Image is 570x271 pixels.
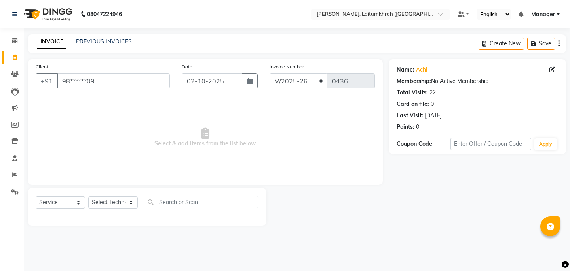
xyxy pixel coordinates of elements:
[425,111,442,120] div: [DATE]
[479,38,524,50] button: Create New
[531,10,555,19] span: Manager
[397,88,428,97] div: Total Visits:
[429,88,436,97] div: 22
[416,123,419,131] div: 0
[397,66,414,74] div: Name:
[527,38,555,50] button: Save
[397,77,431,85] div: Membership:
[450,138,531,150] input: Enter Offer / Coupon Code
[144,196,258,208] input: Search or Scan
[397,100,429,108] div: Card on file:
[182,63,192,70] label: Date
[416,66,427,74] a: Achi
[397,123,414,131] div: Points:
[76,38,132,45] a: PREVIOUS INVOICES
[270,63,304,70] label: Invoice Number
[87,3,122,25] b: 08047224946
[534,138,557,150] button: Apply
[36,98,375,177] span: Select & add items from the list below
[397,111,423,120] div: Last Visit:
[431,100,434,108] div: 0
[397,77,558,85] div: No Active Membership
[397,140,450,148] div: Coupon Code
[37,35,66,49] a: INVOICE
[57,73,170,88] input: Search by Name/Mobile/Email/Code
[20,3,74,25] img: logo
[36,73,58,88] button: +91
[537,239,562,263] iframe: chat widget
[36,63,48,70] label: Client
